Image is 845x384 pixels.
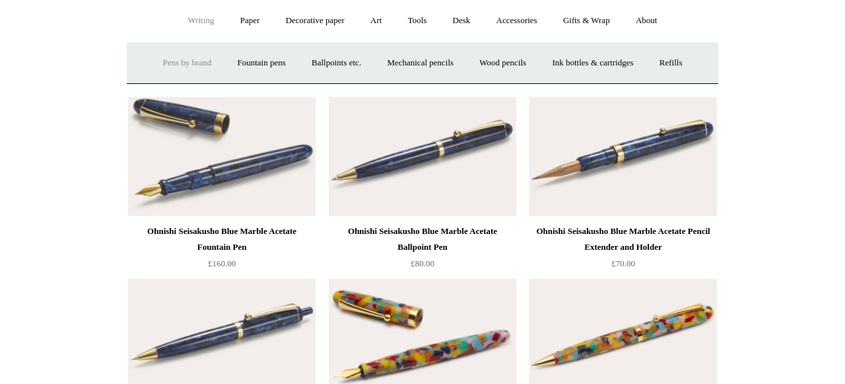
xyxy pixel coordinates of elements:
a: Ohnishi Seisakusho Blue Marble Acetate Pencil Extender and Holder Ohnishi Seisakusho Blue Marble ... [529,97,717,216]
a: Paper [228,3,272,38]
a: Ohnishi Seisakusho Blue Marble Acetate Fountain Pen Ohnishi Seisakusho Blue Marble Acetate Founta... [128,97,316,216]
img: Ohnishi Seisakusho Blue Marble Acetate Ballpoint Pen [329,97,516,216]
a: Accessories [485,3,549,38]
a: Ohnishi Seisakusho Blue Marble Acetate Ballpoint Pen Ohnishi Seisakusho Blue Marble Acetate Ballp... [329,97,516,216]
a: Writing [176,3,226,38]
a: Ohnishi Seisakusho Blue Marble Acetate Fountain Pen £160.00 [128,223,316,278]
img: Ohnishi Seisakusho Blue Marble Acetate Pencil Extender and Holder [529,97,717,216]
a: Pens by brand [151,46,224,81]
a: Tools [396,3,439,38]
a: Mechanical pencils [375,46,465,81]
a: Gifts & Wrap [551,3,622,38]
a: Ohnishi Seisakusho Blue Marble Acetate Ballpoint Pen £80.00 [329,223,516,278]
a: Wood pencils [467,46,538,81]
a: Ink bottles & cartridges [540,46,645,81]
span: £70.00 [611,258,635,268]
a: Decorative paper [274,3,356,38]
a: Ohnishi Seisakusho Blue Marble Acetate Pencil Extender and Holder £70.00 [529,223,717,278]
div: Ohnishi Seisakusho Blue Marble Acetate Ballpoint Pen [332,223,513,255]
div: Ohnishi Seisakusho Blue Marble Acetate Pencil Extender and Holder [533,223,714,255]
img: Ohnishi Seisakusho Blue Marble Acetate Fountain Pen [128,97,316,216]
span: £80.00 [411,258,434,268]
a: Fountain pens [225,46,297,81]
a: About [624,3,669,38]
a: Refills [648,46,694,81]
a: Desk [441,3,483,38]
span: £160.00 [208,258,236,268]
div: Ohnishi Seisakusho Blue Marble Acetate Fountain Pen [131,223,312,255]
a: Art [358,3,393,38]
a: Ballpoints etc. [300,46,373,81]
